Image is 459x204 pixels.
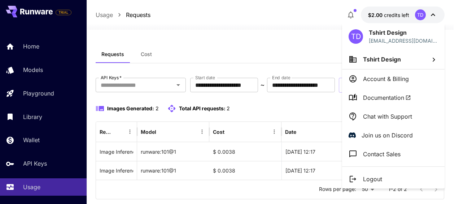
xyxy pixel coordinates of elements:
[369,37,438,44] div: info@tshirtdesign.se
[363,112,412,121] p: Chat with Support
[342,50,445,69] button: Tshirt Design
[363,56,401,63] span: Tshirt Design
[363,175,382,183] p: Logout
[363,150,401,158] p: Contact Sales
[363,93,411,102] span: Documentation
[363,75,409,83] p: Account & Billing
[349,29,363,44] div: TD
[369,37,438,44] p: [EMAIL_ADDRESS][DOMAIN_NAME]
[362,131,413,140] p: Join us on Discord
[369,28,438,37] p: Tshirt Design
